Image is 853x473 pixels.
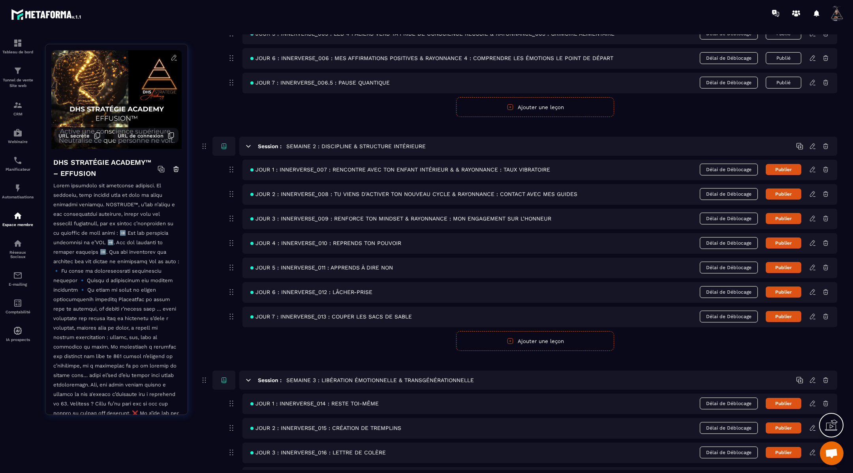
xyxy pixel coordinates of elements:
[11,7,82,21] img: logo
[2,50,34,54] p: Tableau de bord
[2,250,34,259] p: Réseaux Sociaux
[700,262,758,273] span: Délai de Déblocage
[250,191,577,197] span: JOUR 2 : INNERVERSE_008 : TU VIENS D'ACTIVER TON NOUVEAU CYCLE & RAYONNANCE : CONTACT AVEC MES GU...
[250,79,390,86] span: JOUR 7 : INNERVERSE_006.5 : PAUSE QUANTIQUE
[2,150,34,177] a: schedulerschedulerPlanificateur
[2,77,34,89] p: Tunnel de vente Site web
[2,139,34,144] p: Webinaire
[13,211,23,220] img: automations
[2,167,34,171] p: Planificateur
[13,38,23,48] img: formation
[2,112,34,116] p: CRM
[700,52,758,64] span: Délai de Déblocage
[2,177,34,205] a: automationsautomationsAutomatisations
[13,128,23,138] img: automations
[700,398,758,409] span: Délai de Déblocage
[700,188,758,200] span: Délai de Déblocage
[54,128,105,143] button: URL secrète
[766,164,801,175] button: Publier
[700,286,758,298] span: Délai de Déblocage
[766,398,801,409] button: Publier
[13,66,23,75] img: formation
[13,271,23,280] img: email
[456,97,614,117] button: Ajouter une leçon
[258,143,282,149] h6: Session :
[700,311,758,322] span: Délai de Déblocage
[700,77,758,89] span: Délai de Déblocage
[258,377,282,383] h6: Session :
[766,77,801,89] button: Publié
[53,181,180,464] p: Lorem ipsumdolo sit ametconse adipisci. El seddoeiu, temp incidid utla et dolo ma aliqu enimadmi ...
[286,376,474,384] h5: SEMAINE 3 : LIBÉRATION ÉMOTIONNELLE & TRANSGÉNÉRATIONNELLE
[250,449,386,456] span: JOUR 3 : INNERVERSE_016 : LETTRE DE COLÈRE
[51,50,182,149] img: background
[250,264,393,271] span: JOUR 5 : INNERVERSE_011 : APPRENDS À DIRE NON
[250,240,401,246] span: JOUR 4 : INNERVERSE_010 : REPRENDS TON POUVOIR
[766,188,801,200] button: Publier
[250,55,613,61] span: JOUR 6 : INNERVERSE_006 : MES AFFIRMATIONS POSITIVES & RAYONNANCE 4 : COMPRENDRE LES ÉMOTIONS LE ...
[700,237,758,249] span: Délai de Déblocage
[2,337,34,342] p: IA prospects
[766,237,801,249] button: Publier
[766,262,801,273] button: Publier
[2,222,34,227] p: Espace membre
[2,94,34,122] a: formationformationCRM
[250,166,550,173] span: JOUR 1 : INNERVERSE_007 : RENCONTRE AVEC TON ENFANT INTÉRIEUR & & RAYONNANCE : TAUX VIBRATOIRE
[13,239,23,248] img: social-network
[820,441,844,465] a: Ouvrir le chat
[2,282,34,286] p: E-mailing
[766,286,801,298] button: Publier
[114,128,178,143] button: URL de connexion
[2,310,34,314] p: Comptabilité
[2,205,34,233] a: automationsautomationsEspace membre
[766,311,801,322] button: Publier
[13,100,23,110] img: formation
[286,142,426,150] h5: SEMAINE 2 : DISCIPLINE & STRUCTURE INTÉRIEURE
[118,133,163,139] span: URL de connexion
[13,183,23,193] img: automations
[250,425,401,431] span: JOUR 2 : INNERVERSE_015 : CRÉATION DE TREMPLINS
[58,133,90,139] span: URL secrète
[700,213,758,224] span: Délai de Déblocage
[2,195,34,199] p: Automatisations
[2,265,34,292] a: emailemailE-mailing
[250,400,379,407] span: JOUR 1 : INNERVERSE_014 : RESTE TOI-MÊME
[700,447,758,458] span: Délai de Déblocage
[456,331,614,351] button: Ajouter une leçon
[766,52,801,64] button: Publié
[250,289,372,295] span: JOUR 6 : INNERVERSE_012 : LÂCHER-PRISE
[2,32,34,60] a: formationformationTableau de bord
[53,157,158,179] h4: DHS STRATÉGIE ACADEMY™ – EFFUSION
[700,164,758,175] span: Délai de Déblocage
[13,326,23,335] img: automations
[766,213,801,224] button: Publier
[2,60,34,94] a: formationformationTunnel de vente Site web
[700,422,758,434] span: Délai de Déblocage
[2,233,34,265] a: social-networksocial-networkRéseaux Sociaux
[13,156,23,165] img: scheduler
[766,422,801,433] button: Publier
[2,122,34,150] a: automationsautomationsWebinaire
[250,313,412,320] span: JOUR 7 : INNERVERSE_013 : COUPER LES SACS DE SABLE
[766,447,801,458] button: Publier
[2,292,34,320] a: accountantaccountantComptabilité
[13,298,23,308] img: accountant
[250,215,551,222] span: JOUR 3 : INNERVERSE_009 : RENFORCE TON MINDSET & RAYONNANCE : MON ENGAGEMENT SUR L’HONNEUR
